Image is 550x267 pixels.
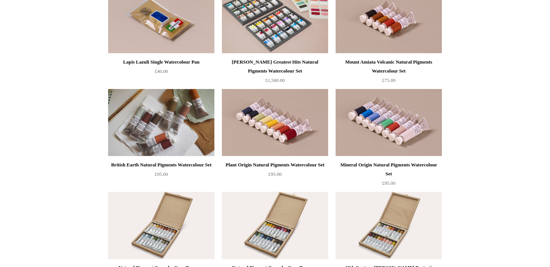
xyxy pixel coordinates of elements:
[222,160,328,191] a: Plant Origin Natural Pigments Watercolour Set £95.00
[268,171,282,177] span: £95.00
[108,160,214,191] a: British Earth Natural Pigments Watercolour Set £95.00
[155,68,168,74] span: £40.00
[222,89,328,156] a: Plant Origin Natural Pigments Watercolour Set Plant Origin Natural Pigments Watercolour Set
[224,160,326,169] div: Plant Origin Natural Pigments Watercolour Set
[222,192,328,259] a: Natural Pigment Gouache Gum Tempera Botanical Set Natural Pigment Gouache Gum Tempera Botanical Set
[222,192,328,259] img: Natural Pigment Gouache Gum Tempera Botanical Set
[336,192,442,259] a: 18th Century George Romney Portrait Natural Gouache Gum Tempera Paint Set 18th Century George Rom...
[337,160,440,178] div: Mineral Origin Natural Pigments Watercolour Set
[336,89,442,156] img: Mineral Origin Natural Pigments Watercolour Set
[108,192,214,259] a: Natural Pigment Gouache Gum Tempera Landscape Set Natural Pigment Gouache Gum Tempera Landscape Set
[382,77,395,83] span: £75.00
[336,160,442,191] a: Mineral Origin Natural Pigments Watercolour Set £95.00
[337,58,440,76] div: Mount Amiata Volcanic Natural Pigments Watercolour Set
[222,58,328,88] a: [PERSON_NAME] Greatest Hits Natural Pigments Watercolour Set £1,500.00
[382,180,395,186] span: £95.00
[222,89,328,156] img: Plant Origin Natural Pigments Watercolour Set
[108,89,214,156] img: British Earth Natural Pigments Watercolour Set
[224,58,326,76] div: [PERSON_NAME] Greatest Hits Natural Pigments Watercolour Set
[110,160,213,169] div: British Earth Natural Pigments Watercolour Set
[155,171,168,177] span: £95.00
[110,58,213,67] div: Lapis Lazuli Single Watercolour Pan
[108,192,214,259] img: Natural Pigment Gouache Gum Tempera Landscape Set
[265,77,285,83] span: £1,500.00
[336,192,442,259] img: 18th Century George Romney Portrait Natural Gouache Gum Tempera Paint Set
[108,89,214,156] a: British Earth Natural Pigments Watercolour Set British Earth Natural Pigments Watercolour Set
[336,58,442,88] a: Mount Amiata Volcanic Natural Pigments Watercolour Set £75.00
[108,58,214,88] a: Lapis Lazuli Single Watercolour Pan £40.00
[336,89,442,156] a: Mineral Origin Natural Pigments Watercolour Set Mineral Origin Natural Pigments Watercolour Set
